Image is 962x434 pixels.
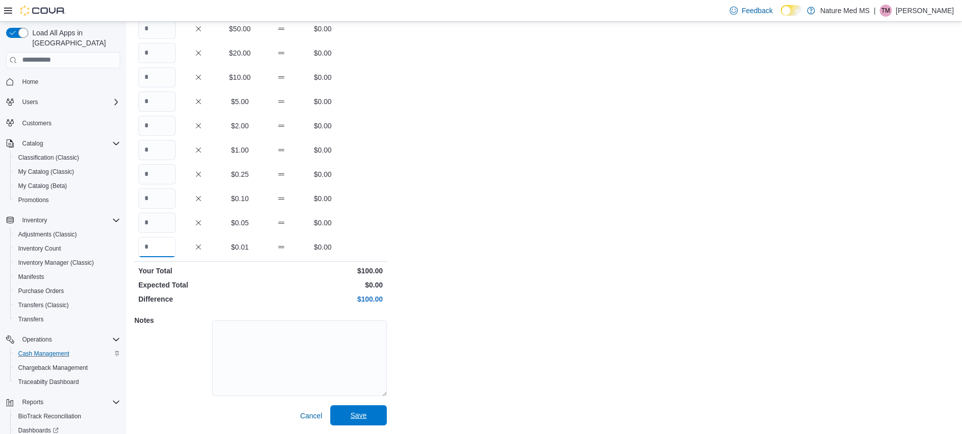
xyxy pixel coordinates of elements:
[263,266,383,276] p: $100.00
[14,299,73,311] a: Transfers (Classic)
[18,196,49,204] span: Promotions
[138,140,176,160] input: Quantity
[14,243,120,255] span: Inventory Count
[10,165,124,179] button: My Catalog (Classic)
[14,152,120,164] span: Classification (Classic)
[20,6,66,16] img: Cova
[14,362,92,374] a: Chargeback Management
[10,298,124,312] button: Transfers (Classic)
[304,24,341,34] p: $0.00
[14,243,65,255] a: Inventory Count
[14,180,71,192] a: My Catalog (Beta)
[22,398,43,406] span: Reports
[896,5,954,17] p: [PERSON_NAME]
[22,216,47,224] span: Inventory
[221,242,259,252] p: $0.01
[2,213,124,227] button: Inventory
[10,375,124,389] button: Traceabilty Dashboard
[14,228,120,240] span: Adjustments (Classic)
[350,410,367,420] span: Save
[10,284,124,298] button: Purchase Orders
[22,78,38,86] span: Home
[263,294,383,304] p: $100.00
[304,145,341,155] p: $0.00
[2,136,124,151] button: Catalog
[18,137,120,150] span: Catalog
[10,361,124,375] button: Chargeback Management
[18,154,79,162] span: Classification (Classic)
[10,193,124,207] button: Promotions
[221,218,259,228] p: $0.05
[138,67,176,87] input: Quantity
[304,121,341,131] p: $0.00
[18,315,43,323] span: Transfers
[18,364,88,372] span: Chargeback Management
[22,139,43,148] span: Catalog
[134,310,210,330] h5: Notes
[221,194,259,204] p: $0.10
[304,169,341,179] p: $0.00
[330,405,387,425] button: Save
[221,97,259,107] p: $5.00
[18,182,67,190] span: My Catalog (Beta)
[18,333,56,346] button: Operations
[300,411,322,421] span: Cancel
[14,271,120,283] span: Manifests
[14,271,48,283] a: Manifests
[18,137,47,150] button: Catalog
[10,242,124,256] button: Inventory Count
[18,333,120,346] span: Operations
[138,237,176,257] input: Quantity
[14,299,120,311] span: Transfers (Classic)
[18,396,120,408] span: Reports
[10,409,124,423] button: BioTrack Reconciliation
[14,313,120,325] span: Transfers
[18,75,120,88] span: Home
[2,395,124,409] button: Reports
[138,213,176,233] input: Quantity
[14,166,78,178] a: My Catalog (Classic)
[18,350,69,358] span: Cash Management
[14,180,120,192] span: My Catalog (Beta)
[221,169,259,179] p: $0.25
[18,117,56,129] a: Customers
[10,151,124,165] button: Classification (Classic)
[28,28,120,48] span: Load All Apps in [GEOGRAPHIC_DATA]
[10,256,124,270] button: Inventory Manager (Classic)
[14,166,120,178] span: My Catalog (Classic)
[304,97,341,107] p: $0.00
[880,5,892,17] div: Terri McFarlin
[14,348,73,360] a: Cash Management
[726,1,777,21] a: Feedback
[18,245,61,253] span: Inventory Count
[18,116,120,129] span: Customers
[2,74,124,89] button: Home
[304,72,341,82] p: $0.00
[138,280,259,290] p: Expected Total
[14,348,120,360] span: Cash Management
[138,266,259,276] p: Your Total
[221,48,259,58] p: $20.00
[304,218,341,228] p: $0.00
[18,230,77,238] span: Adjustments (Classic)
[14,410,120,422] span: BioTrack Reconciliation
[14,257,98,269] a: Inventory Manager (Classic)
[304,242,341,252] p: $0.00
[18,287,64,295] span: Purchase Orders
[14,285,68,297] a: Purchase Orders
[138,294,259,304] p: Difference
[14,285,120,297] span: Purchase Orders
[138,19,176,39] input: Quantity
[22,98,38,106] span: Users
[18,273,44,281] span: Manifests
[2,95,124,109] button: Users
[2,115,124,130] button: Customers
[138,116,176,136] input: Quantity
[138,43,176,63] input: Quantity
[14,376,83,388] a: Traceabilty Dashboard
[18,214,120,226] span: Inventory
[14,313,47,325] a: Transfers
[14,362,120,374] span: Chargeback Management
[14,228,81,240] a: Adjustments (Classic)
[221,145,259,155] p: $1.00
